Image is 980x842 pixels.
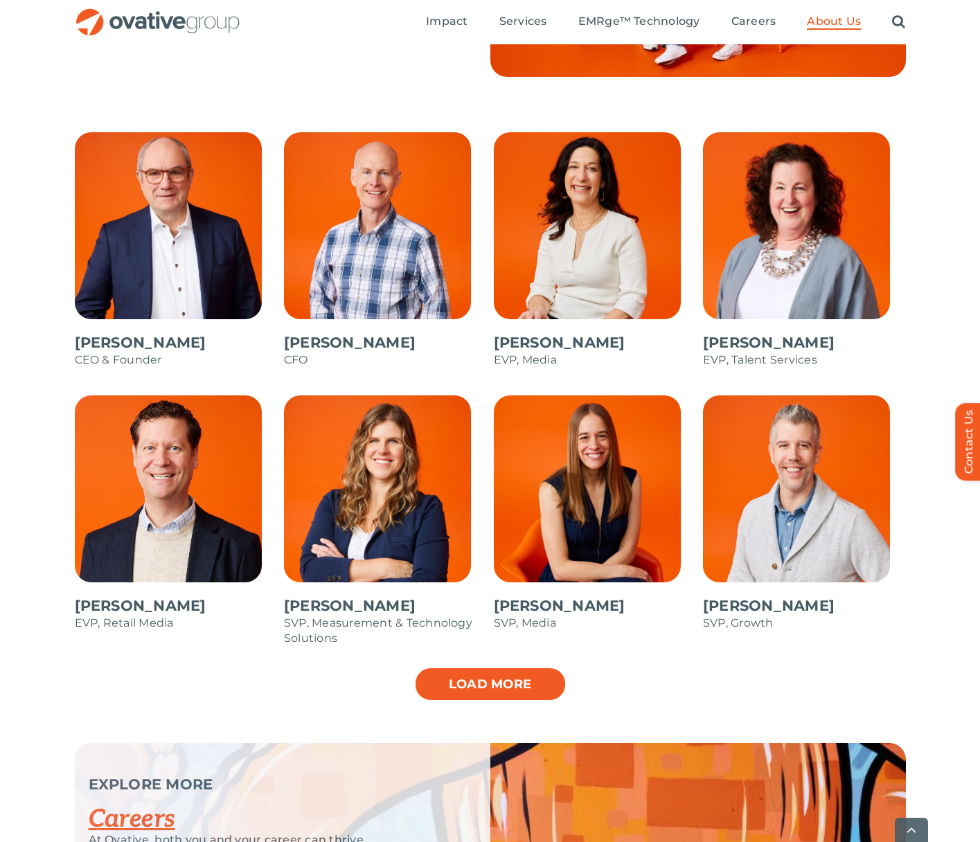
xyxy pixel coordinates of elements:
a: Impact [426,15,467,30]
p: EXPLORE MORE [89,778,456,791]
span: About Us [807,15,861,28]
a: Careers [89,804,175,834]
span: Services [499,15,547,28]
span: Impact [426,15,467,28]
a: Load more [414,667,567,701]
a: EMRge™ Technology [578,15,700,30]
a: OG_Full_horizontal_RGB [75,7,241,20]
a: Services [499,15,547,30]
span: Careers [731,15,776,28]
span: EMRge™ Technology [578,15,700,28]
a: Search [892,15,905,30]
a: About Us [807,15,861,30]
a: Careers [731,15,776,30]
